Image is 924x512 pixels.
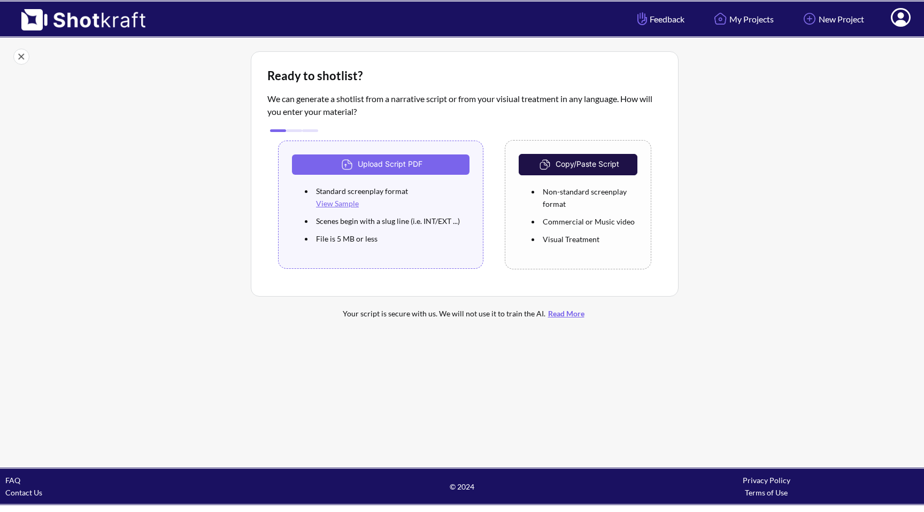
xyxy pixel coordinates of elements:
div: Privacy Policy [614,474,919,486]
img: CopyAndPaste Icon [537,157,556,173]
span: Feedback [635,13,684,25]
a: My Projects [703,5,782,33]
img: Upload Icon [339,157,358,173]
li: Scenes begin with a slug line (i.e. INT/EXT ...) [313,212,469,230]
button: Copy/Paste Script [519,154,637,175]
button: Upload Script PDF [292,154,469,175]
img: Close Icon [13,49,29,65]
img: Home Icon [711,10,729,28]
li: Visual Treatment [540,230,637,248]
a: Contact Us [5,488,42,497]
li: File is 5 MB or less [313,230,469,247]
li: Standard screenplay format [313,182,469,212]
span: © 2024 [310,480,614,493]
a: View Sample [316,199,359,208]
a: Read More [545,309,587,318]
img: Hand Icon [635,10,650,28]
li: Commercial or Music video [540,213,637,230]
div: Terms of Use [614,486,919,499]
img: Add Icon [800,10,819,28]
a: New Project [792,5,872,33]
li: Non-standard screenplay format [540,183,637,213]
a: FAQ [5,476,20,485]
div: Your script is secure with us. We will not use it to train the AI. [294,307,636,320]
div: Ready to shotlist? [267,68,662,84]
p: We can generate a shotlist from a narrative script or from your visiual treatment in any language... [267,92,662,118]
